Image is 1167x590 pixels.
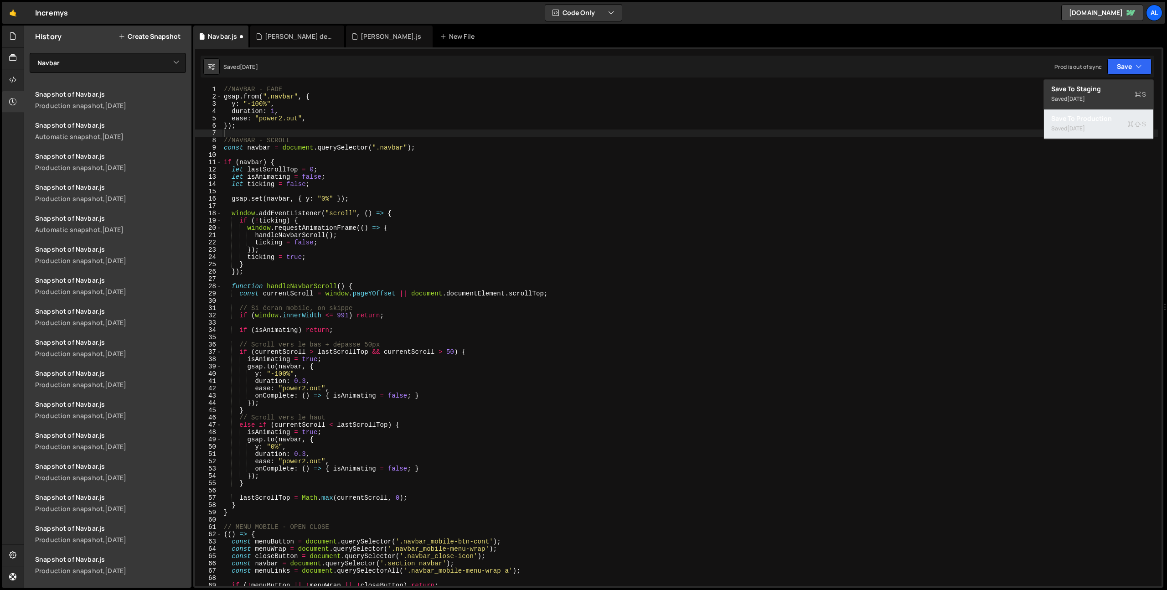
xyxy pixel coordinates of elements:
div: 36 [195,341,222,348]
div: 13 [195,173,222,181]
div: 18 [195,210,222,217]
div: 24 [195,254,222,261]
div: [PERSON_NAME].js [361,32,422,41]
a: Snapshot of Navbar.js Production snapshot,[DATE] [30,518,191,549]
div: 16 [195,195,222,202]
div: Production snapshot, [35,473,186,482]
div: 43 [195,392,222,399]
div: Production snapshot, [35,287,186,296]
div: Production snapshot, [35,504,186,513]
a: Snapshot of Navbar.js Production snapshot,[DATE] [30,363,191,394]
div: [DATE] [105,566,126,575]
div: 59 [195,509,222,516]
div: Production snapshot, [35,442,186,451]
div: 69 [195,582,222,589]
div: Incremys [35,7,68,18]
div: Production snapshot, [35,101,186,110]
div: 67 [195,567,222,574]
div: Save to Production [1051,114,1146,123]
div: [DATE] [105,163,126,172]
div: [DATE] [105,535,126,544]
div: 40 [195,370,222,378]
div: Snapshot of Navbar.js [35,183,186,191]
div: [DATE] [105,380,126,389]
div: 61 [195,523,222,531]
a: Snapshot of Navbar.js Production snapshot,[DATE] [30,301,191,332]
div: Snapshot of Navbar.js [35,431,186,440]
div: Snapshot of Navbar.js [35,276,186,285]
div: 68 [195,574,222,582]
div: Snapshot of Navbar.js [35,152,186,160]
div: 2 [195,93,222,100]
div: 22 [195,239,222,246]
a: Snapshot of Navbar.js Production snapshot,[DATE] [30,177,191,208]
h2: History [35,31,62,41]
div: 35 [195,334,222,341]
div: 10 [195,151,222,159]
div: [DATE] [105,287,126,296]
div: 42 [195,385,222,392]
div: 37 [195,348,222,356]
div: Prod is out of sync [1054,63,1102,71]
div: 1 [195,86,222,93]
div: Snapshot of Navbar.js [35,524,186,533]
div: Snapshot of Navbar.js [35,307,186,316]
button: Create Snapshot [119,33,181,40]
div: 56 [195,487,222,494]
div: [DATE] [1067,95,1085,103]
div: 66 [195,560,222,567]
div: 64 [195,545,222,553]
div: [DATE] [105,442,126,451]
div: 15 [195,188,222,195]
div: 44 [195,399,222,407]
div: [DATE] [105,318,126,327]
div: Snapshot of Navbar.js [35,462,186,471]
div: 41 [195,378,222,385]
div: 23 [195,246,222,254]
div: 45 [195,407,222,414]
div: 62 [195,531,222,538]
div: [DATE] [105,473,126,482]
div: Production snapshot, [35,256,186,265]
div: Snapshot of Navbar.js [35,90,186,98]
div: [PERSON_NAME] demo.js [265,32,333,41]
div: Production snapshot, [35,535,186,544]
div: 55 [195,480,222,487]
div: [DATE] [105,504,126,513]
div: [DATE] [105,411,126,420]
div: 60 [195,516,222,523]
div: 26 [195,268,222,275]
a: al [1146,5,1162,21]
a: [DOMAIN_NAME] [1061,5,1143,21]
div: 54 [195,472,222,480]
div: [DATE] [105,101,126,110]
div: 4 [195,108,222,115]
div: Snapshot of Navbar.js [35,400,186,409]
a: Snapshot of Navbar.js Production snapshot,[DATE] [30,146,191,177]
div: New File [440,32,478,41]
button: Code Only [545,5,622,21]
a: Snapshot of Navbar.js Production snapshot,[DATE] [30,549,191,580]
a: Snapshot of Navbar.js Automatic snapshot,[DATE] [30,208,191,239]
a: Snapshot of Navbar.js Production snapshot,[DATE] [30,270,191,301]
div: Automatic snapshot, [35,132,186,141]
div: 14 [195,181,222,188]
div: 48 [195,429,222,436]
div: 29 [195,290,222,297]
div: 34 [195,326,222,334]
div: 27 [195,275,222,283]
div: 28 [195,283,222,290]
a: Snapshot of Navbar.js Production snapshot,[DATE] [30,487,191,518]
span: S [1135,90,1146,99]
div: Production snapshot, [35,566,186,575]
a: Snapshot of Navbar.js Production snapshot,[DATE] [30,332,191,363]
div: Navbar.js [208,32,237,41]
div: [DATE] [102,132,124,141]
a: Snapshot of Navbar.js Production snapshot,[DATE] [30,456,191,487]
div: Production snapshot, [35,411,186,420]
div: Save to Staging [1051,84,1146,93]
a: Snapshot of Navbar.js Production snapshot,[DATE] [30,425,191,456]
div: Production snapshot, [35,163,186,172]
div: Production snapshot, [35,318,186,327]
